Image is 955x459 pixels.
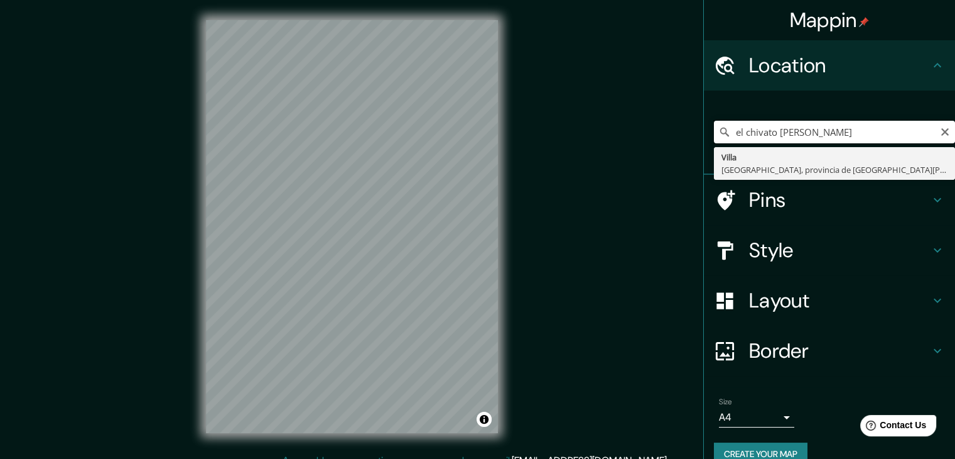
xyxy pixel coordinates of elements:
[704,225,955,275] div: Style
[206,20,498,433] canvas: Map
[859,17,869,27] img: pin-icon.png
[719,397,732,407] label: Size
[719,407,794,428] div: A4
[749,238,930,263] h4: Style
[704,40,955,91] div: Location
[749,187,930,213] h4: Pins
[721,163,947,176] div: [GEOGRAPHIC_DATA], provincia de [GEOGRAPHIC_DATA][PERSON_NAME], [GEOGRAPHIC_DATA]
[477,412,492,427] button: Toggle attribution
[704,326,955,376] div: Border
[714,121,955,143] input: Pick your city or area
[704,275,955,326] div: Layout
[940,125,950,137] button: Clear
[790,8,870,33] h4: Mappin
[749,338,930,363] h4: Border
[721,151,947,163] div: Villa
[843,410,941,445] iframe: Help widget launcher
[704,175,955,225] div: Pins
[749,53,930,78] h4: Location
[749,288,930,313] h4: Layout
